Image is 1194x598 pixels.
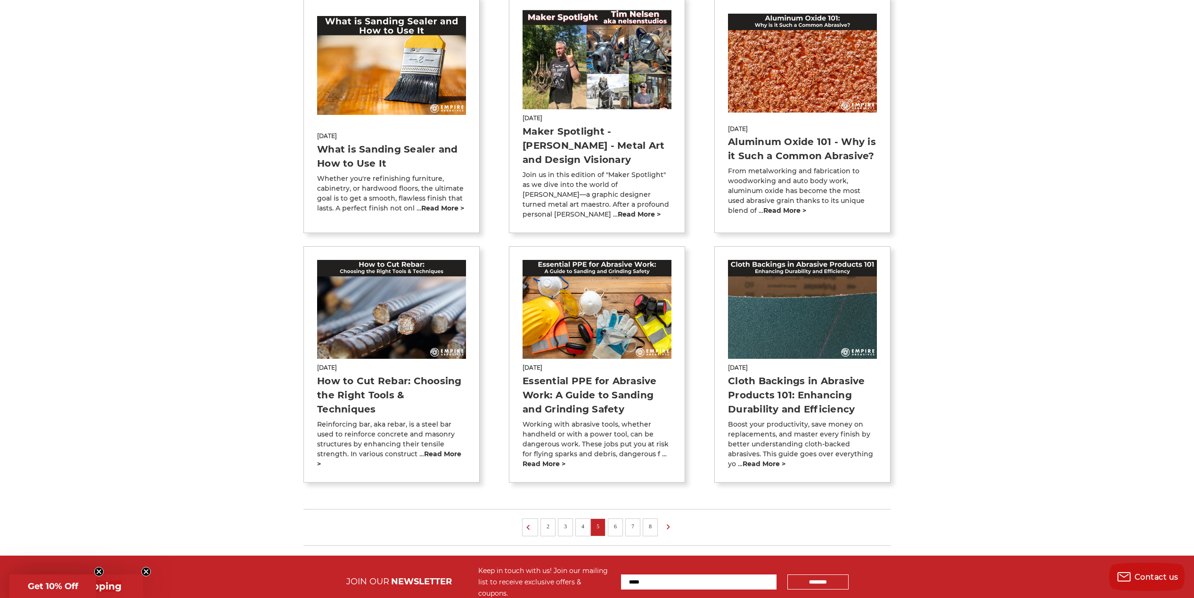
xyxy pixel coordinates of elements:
[618,210,661,218] a: read more >
[28,581,78,591] span: Get 10% Off
[317,174,466,213] p: Whether you're refinishing furniture, cabinetry, or hardwood floors, the ultimate goal is to get ...
[611,521,620,532] a: 6
[523,364,671,372] span: [DATE]
[9,574,143,598] div: Get Free ShippingClose teaser
[317,260,466,359] img: How to Cut Rebar: Choosing the Right Tools & Techniques
[593,521,603,532] a: 5
[421,204,464,212] a: read more >
[523,460,565,468] a: read more >
[728,14,877,113] img: Aluminum Oxide 101 - Why is it Such a Common Abrasive?
[317,375,462,415] a: How to Cut Rebar: Choosing the Right Tools & Techniques
[728,166,877,216] p: From metalworking and fabrication to woodworking and auto body work, aluminum oxide has become th...
[317,144,458,169] a: What is Sanding Sealer and How to Use It
[1109,563,1185,591] button: Contact us
[561,521,570,532] a: 3
[523,420,671,469] p: Working with abrasive tools, whether handheld or with a power tool, can be dangerous work. These ...
[317,450,461,468] a: read more >
[1135,573,1178,582] span: Contact us
[523,260,671,359] img: Essential PPE for Abrasive Work: A Guide to Sanding and Grinding Safety
[317,16,466,115] img: What is Sanding Sealer and How to Use It
[728,125,877,133] span: [DATE]
[523,10,671,109] img: Maker Spotlight - Tim Nelsen - Metal Art and Design Visionary
[523,126,664,165] a: Maker Spotlight - [PERSON_NAME] - Metal Art and Design Visionary
[317,420,466,469] p: Reinforcing bar, aka rebar, is a steel bar used to reinforce concrete and masonry structures by e...
[523,114,671,122] span: [DATE]
[628,521,638,532] a: 7
[317,132,466,140] span: [DATE]
[578,521,588,532] a: 4
[391,576,452,587] span: NEWSLETTER
[743,460,785,468] a: read more >
[728,260,877,359] img: Cloth Backings in Abrasive Products 101: Enhancing Durability and Efficiency
[317,364,466,372] span: [DATE]
[141,567,151,576] button: Close teaser
[523,375,657,415] a: Essential PPE for Abrasive Work: A Guide to Sanding and Grinding Safety
[9,574,96,598] div: Get 10% OffClose teaser
[728,420,877,469] p: Boost your productivity, save money on replacements, and master every finish by better understand...
[728,364,877,372] span: [DATE]
[94,567,104,576] button: Close teaser
[523,170,671,219] p: Join us in this edition of "Maker Spotlight" as we dive into the world of [PERSON_NAME]—a graphic...
[728,136,876,162] a: Aluminum Oxide 101 - Why is it Such a Common Abrasive?
[763,206,806,215] a: read more >
[346,576,389,587] span: JOIN OUR
[646,521,655,532] a: 8
[728,375,865,415] a: Cloth Backings in Abrasive Products 101: Enhancing Durability and Efficiency
[543,521,553,532] a: 2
